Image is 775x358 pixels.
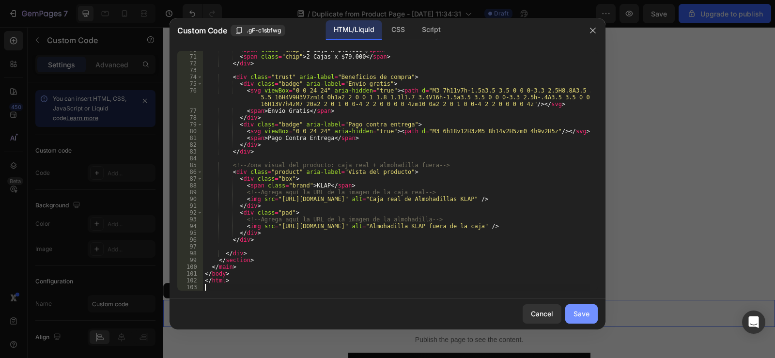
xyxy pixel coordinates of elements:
div: 79 [177,121,203,128]
div: Script [414,20,448,40]
div: 75 [177,80,203,87]
div: 98 [177,250,203,257]
div: 80 [177,128,203,135]
div: Custom Code [12,259,53,268]
div: 100 [177,264,203,270]
div: Open Intercom Messenger [742,311,765,334]
div: 92 [177,209,203,216]
div: 94 [177,223,203,230]
div: Save [573,309,589,319]
div: 96 [177,236,203,243]
button: Save [565,304,598,324]
div: 93 [177,216,203,223]
div: 89 [177,189,203,196]
div: 97 [177,243,203,250]
div: 85 [177,162,203,169]
div: 81 [177,135,203,141]
div: 83 [177,148,203,155]
div: 103 [177,284,203,291]
div: 91 [177,202,203,209]
div: HTML/Liquid [326,20,382,40]
div: 77 [177,108,203,114]
div: 72 [177,60,203,67]
span: .gF-c1sbfwg [247,26,281,35]
div: 82 [177,141,203,148]
span: Custom Code [177,25,227,36]
div: 84 [177,155,203,162]
div: 101 [177,270,203,277]
div: 78 [177,114,203,121]
button: .gF-c1sbfwg [231,25,285,36]
div: 86 [177,169,203,175]
div: 95 [177,230,203,236]
div: 99 [177,257,203,264]
button: Cancel [523,304,561,324]
div: 90 [177,196,203,202]
div: 73 [177,67,203,74]
div: 71 [177,53,203,60]
div: 74 [177,74,203,80]
div: CSS [384,20,412,40]
div: 76 [177,87,203,108]
div: 102 [177,277,203,284]
div: 88 [177,182,203,189]
div: 87 [177,175,203,182]
div: Cancel [531,309,553,319]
